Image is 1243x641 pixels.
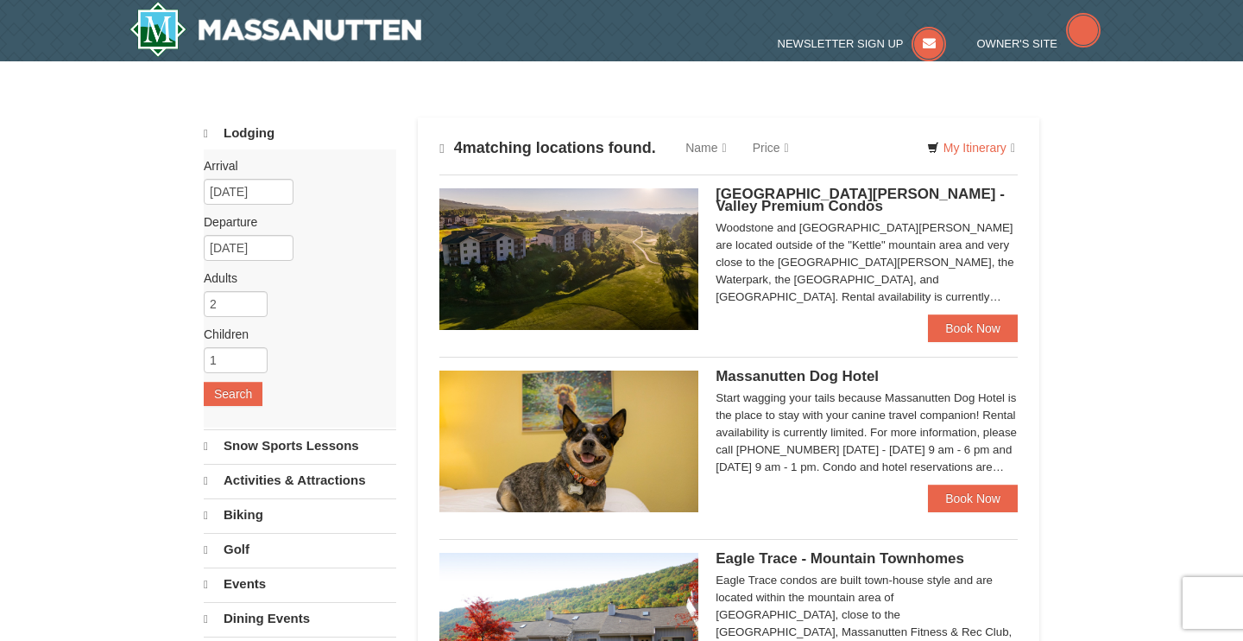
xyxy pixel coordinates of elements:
div: Woodstone and [GEOGRAPHIC_DATA][PERSON_NAME] are located outside of the "Kettle" mountain area an... [716,219,1018,306]
div: Start wagging your tails because Massanutten Dog Hotel is the place to stay with your canine trav... [716,390,1018,476]
a: Book Now [928,314,1018,342]
a: Dining Events [204,602,396,635]
button: Search [204,382,262,406]
a: My Itinerary [916,135,1026,161]
span: Newsletter Sign Up [778,37,904,50]
img: 27428181-5-81c892a3.jpg [439,371,698,512]
a: Activities & Attractions [204,464,396,497]
a: Massanutten Resort [129,2,421,57]
a: Lodging [204,117,396,149]
a: Price [740,130,802,165]
a: Name [672,130,739,165]
a: Newsletter Sign Up [778,37,947,50]
label: Departure [204,213,383,231]
span: Eagle Trace - Mountain Townhomes [716,550,964,567]
label: Arrival [204,157,383,175]
img: Massanutten Resort Logo [129,2,421,57]
img: 19219041-4-ec11c166.jpg [439,188,698,330]
label: Children [204,326,383,343]
span: Owner's Site [977,37,1058,50]
a: Biking [204,498,396,531]
a: Owner's Site [977,37,1101,50]
span: Massanutten Dog Hotel [716,368,879,384]
label: Adults [204,270,383,287]
a: Events [204,568,396,600]
a: Golf [204,533,396,566]
a: Book Now [928,485,1018,512]
span: [GEOGRAPHIC_DATA][PERSON_NAME] - Valley Premium Condos [716,186,1005,214]
a: Snow Sports Lessons [204,429,396,462]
